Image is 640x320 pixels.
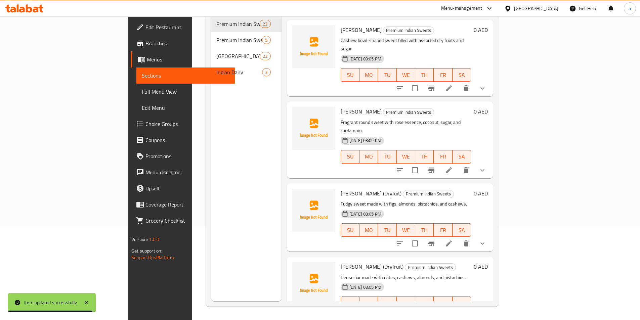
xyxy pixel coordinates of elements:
button: Branch-specific-item [423,80,439,96]
span: MO [362,299,375,308]
span: Premium Indian Sweets [216,20,260,28]
button: MO [359,150,378,164]
span: WE [399,225,413,235]
div: Premium Indian Sweets [403,190,454,198]
a: Edit menu item [445,239,453,247]
span: [PERSON_NAME] [341,25,382,35]
a: Support.OpsPlatform [131,253,174,262]
span: TU [381,225,394,235]
a: Upsell [131,180,235,196]
button: FR [434,223,452,237]
span: FR [436,299,450,308]
h6: 0 AED [474,107,488,116]
span: TH [418,225,431,235]
a: Edit menu item [445,166,453,174]
span: SU [344,152,357,162]
span: a [629,5,631,12]
button: FR [434,296,452,310]
span: FR [436,225,450,235]
span: Sections [142,72,229,80]
div: items [260,20,270,28]
button: SU [341,68,359,82]
span: Coverage Report [145,200,229,209]
div: [GEOGRAPHIC_DATA] [514,5,558,12]
img: Kaju Katoori [292,25,335,68]
button: WE [397,223,415,237]
button: TU [378,68,396,82]
button: sort-choices [392,235,408,252]
span: TH [418,70,431,80]
button: delete [458,235,474,252]
a: Coupons [131,132,235,148]
button: Branch-specific-item [423,235,439,252]
span: Coupons [145,136,229,144]
a: Grocery Checklist [131,213,235,229]
a: Edit Restaurant [131,19,235,35]
button: TH [415,296,434,310]
span: WE [399,152,413,162]
button: FR [434,150,452,164]
span: TU [381,70,394,80]
a: Choice Groups [131,116,235,132]
span: 22 [260,53,270,59]
span: [DATE] 03:05 PM [347,211,384,217]
button: TH [415,223,434,237]
span: Get support on: [131,246,162,255]
img: Anjeer Barfi (Dryfuit) [292,189,335,232]
button: delete [458,80,474,96]
button: MO [359,223,378,237]
img: Rose Ladoo [292,107,335,150]
span: Full Menu View [142,88,229,96]
span: Select to update [408,81,422,95]
span: [PERSON_NAME] (Dryfruit) [341,262,403,272]
span: 3 [262,69,270,76]
img: Khajoor Barfi (Dryfruit) [292,262,335,305]
span: Branches [145,39,229,47]
svg: Show Choices [478,239,486,247]
span: Upsell [145,184,229,192]
span: Choice Groups [145,120,229,128]
div: [GEOGRAPHIC_DATA]22 [211,48,282,64]
div: Indian Namkeen [216,52,260,60]
a: Full Menu View [136,84,235,100]
a: Edit menu item [445,84,453,92]
span: SA [455,299,468,308]
span: MO [362,152,375,162]
div: items [260,52,270,60]
span: Select to update [408,163,422,177]
span: 22 [260,21,270,27]
button: sort-choices [392,80,408,96]
button: SA [453,68,471,82]
a: Edit Menu [136,100,235,116]
button: TU [378,223,396,237]
span: 1.0.0 [149,235,159,244]
span: FR [436,70,450,80]
span: SU [344,299,357,308]
button: show more [474,80,490,96]
span: Version: [131,235,148,244]
span: FR [436,152,450,162]
span: [GEOGRAPHIC_DATA] [216,52,260,60]
h6: 0 AED [474,25,488,35]
button: SA [453,223,471,237]
span: WE [399,70,413,80]
span: Premium Indian Sweets [383,108,434,116]
div: Indian Dairy3 [211,64,282,80]
button: MO [359,68,378,82]
svg: Show Choices [478,84,486,92]
span: Indian Dairy [216,68,262,76]
span: SU [344,225,357,235]
span: Premium Indian Sweets [403,190,454,198]
p: Fragrant round sweet with rose essence, coconut, sugar, and cardamom. [341,118,471,135]
a: Promotions [131,148,235,164]
button: SA [453,296,471,310]
div: Menu-management [441,4,482,12]
div: Premium Indian Sweets [405,263,456,271]
h6: 0 AED [474,189,488,198]
button: SU [341,150,359,164]
span: Edit Menu [142,104,229,112]
a: Menu disclaimer [131,164,235,180]
button: TU [378,150,396,164]
div: Item updated successfully [24,299,77,306]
